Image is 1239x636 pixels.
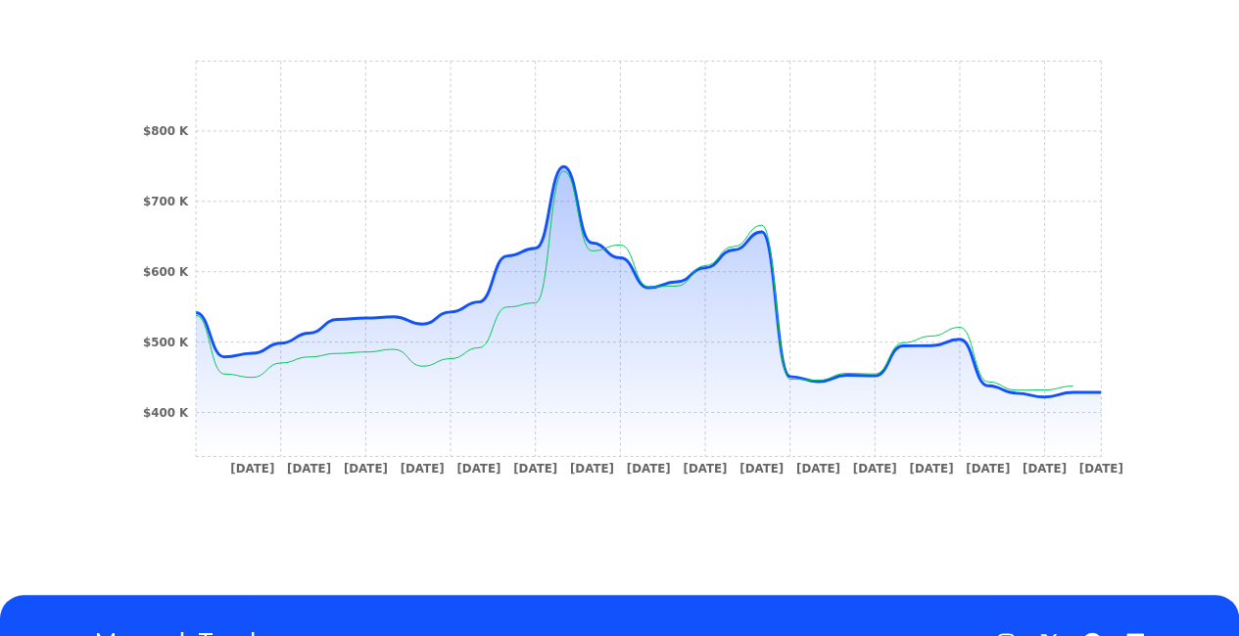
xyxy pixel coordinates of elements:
[796,461,840,475] tspan: [DATE]
[853,461,897,475] tspan: [DATE]
[143,336,189,349] tspan: $500 K
[627,461,671,475] tspan: [DATE]
[143,405,189,419] tspan: $400 K
[739,461,784,475] tspan: [DATE]
[287,461,331,475] tspan: [DATE]
[143,195,189,208] tspan: $700 K
[513,461,557,475] tspan: [DATE]
[143,265,189,279] tspan: $600 K
[143,124,189,138] tspan: $800 K
[1023,461,1067,475] tspan: [DATE]
[909,461,953,475] tspan: [DATE]
[344,461,388,475] tspan: [DATE]
[230,461,274,475] tspan: [DATE]
[683,461,727,475] tspan: [DATE]
[1079,461,1123,475] tspan: [DATE]
[966,461,1010,475] tspan: [DATE]
[401,461,445,475] tspan: [DATE]
[570,461,614,475] tspan: [DATE]
[456,461,500,475] tspan: [DATE]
